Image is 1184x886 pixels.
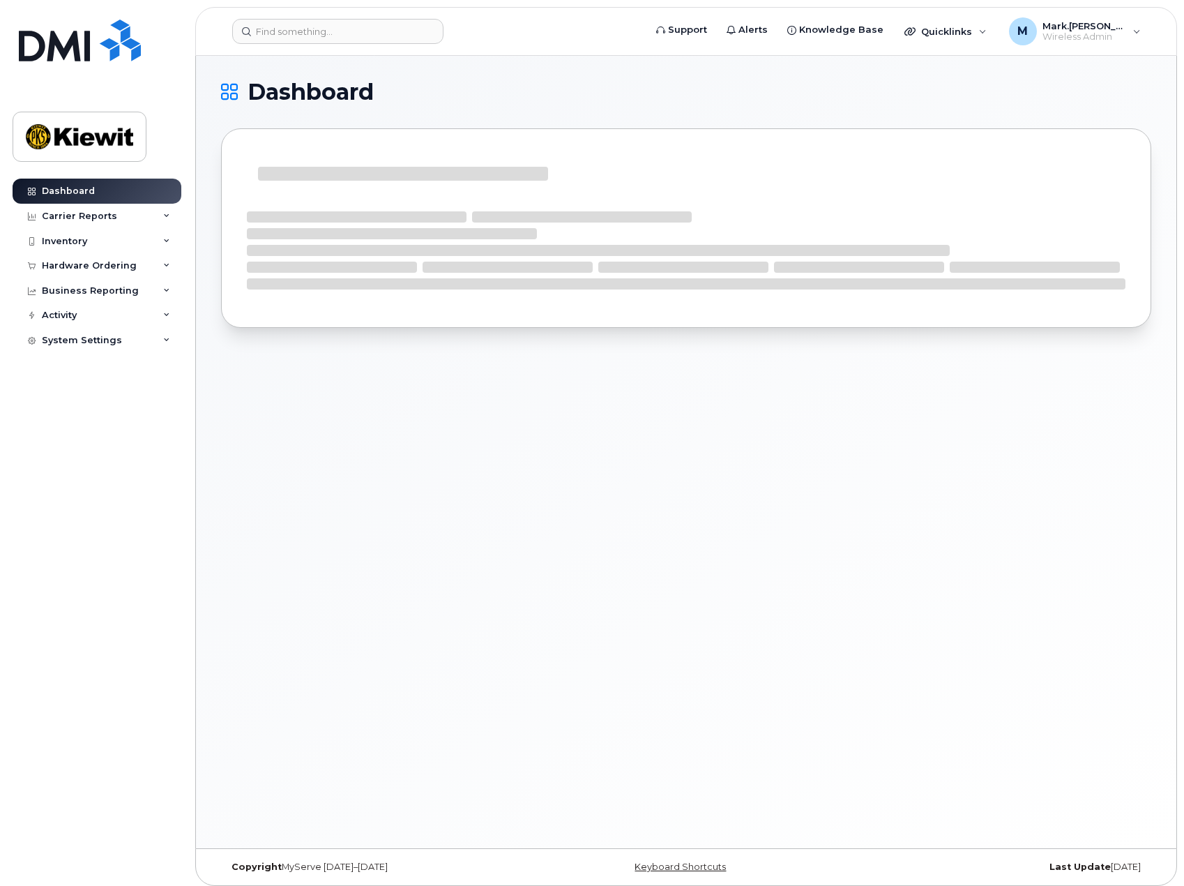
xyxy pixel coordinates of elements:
strong: Copyright [232,862,282,872]
a: Keyboard Shortcuts [635,862,726,872]
div: [DATE] [841,862,1151,873]
div: MyServe [DATE]–[DATE] [221,862,531,873]
span: Dashboard [248,82,374,103]
strong: Last Update [1049,862,1111,872]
